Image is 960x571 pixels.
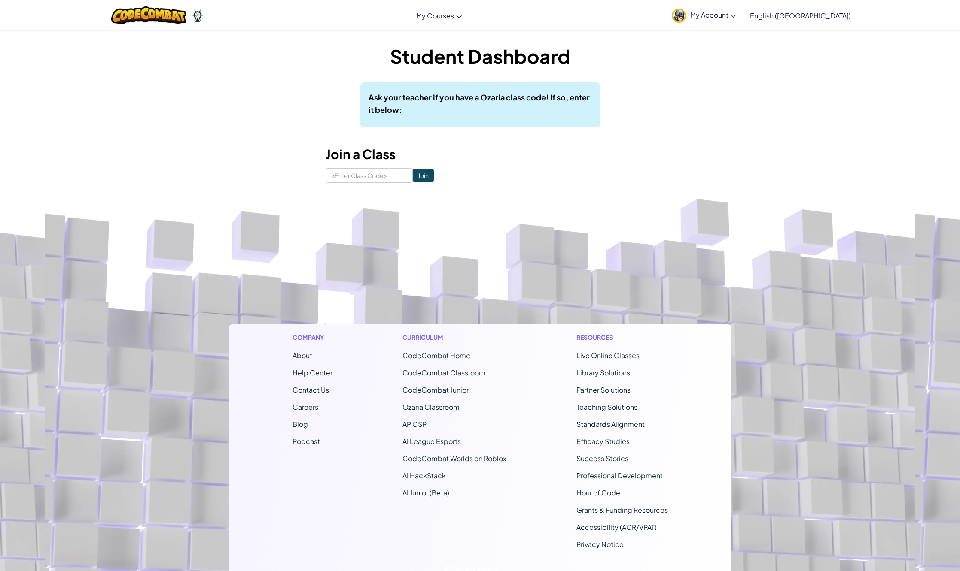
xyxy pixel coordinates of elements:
[293,351,312,360] a: About
[293,385,329,394] span: Contact Us
[293,437,320,446] a: Podcast
[667,2,741,29] a: My Account
[402,402,460,411] a: Ozaria Classroom
[690,10,736,19] span: My Account
[576,333,668,342] h1: Resources
[402,368,485,377] a: CodeCombat Classroom
[402,351,470,360] span: CodeCombat Home
[326,168,413,183] input: <Enter Class Code>
[576,420,645,429] a: Standards Alignment
[576,488,620,497] a: Hour of Code
[412,4,466,27] a: My Courses
[576,505,668,514] a: Grants & Funding Resources
[326,145,635,164] h3: Join a Class
[576,540,624,549] a: Privacy Notice
[576,385,631,394] a: Partner Solutions
[191,9,204,22] img: Ozaria
[750,11,851,20] span: English ([GEOGRAPHIC_DATA])
[576,454,628,463] a: Success Stories
[293,368,332,377] a: Help Center
[293,402,318,411] a: Careers
[402,437,461,446] a: AI League Esports
[576,471,663,480] a: Professional Development
[326,43,635,69] h1: Student Dashboard
[293,333,332,342] h1: Company
[402,454,506,463] a: CodeCombat Worlds on Roblox
[369,92,590,115] b: Ask your teacher if you have a Ozaria class code! If so, enter it below:
[402,385,469,394] a: CodeCombat Junior
[402,333,506,342] h1: Curriculum
[576,402,637,411] a: Teaching Solutions
[576,523,657,532] a: Accessibility (ACR/VPAT)
[402,471,446,480] a: AI HackStack
[402,488,449,497] a: AI Junior (Beta)
[111,6,186,24] img: CodeCombat logo
[413,169,434,182] input: Join
[576,351,640,360] a: Live Online Classes
[576,368,630,377] a: Library Solutions
[576,437,630,446] a: Efficacy Studies
[402,420,427,429] a: AP CSP
[672,9,686,23] img: avatar
[416,11,454,20] span: My Courses
[293,420,308,429] a: Blog
[746,4,855,27] a: English ([GEOGRAPHIC_DATA])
